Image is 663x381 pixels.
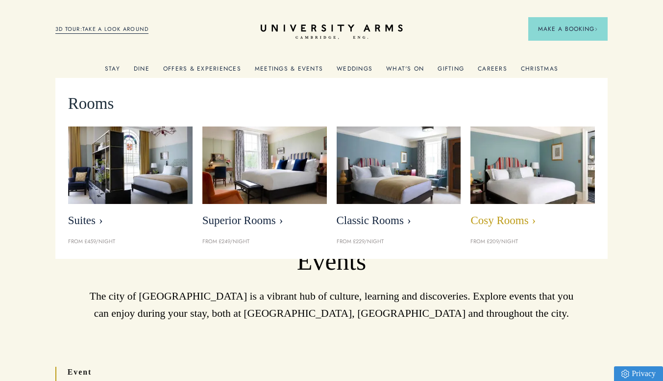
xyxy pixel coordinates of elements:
button: Make a BookingArrow icon [528,17,608,41]
a: Careers [478,65,507,78]
a: image-21e87f5add22128270780cf7737b92e839d7d65d-400x250-jpg Suites [68,127,193,232]
a: Offers & Experiences [163,65,241,78]
a: Weddings [337,65,372,78]
span: Cosy Rooms [470,214,595,228]
span: Rooms [68,91,114,117]
a: Dine [134,65,149,78]
a: image-0c4e569bfe2498b75de12d7d88bf10a1f5f839d4-400x250-jpg Cosy Rooms [470,127,595,232]
a: image-5bdf0f703dacc765be5ca7f9d527278f30b65e65-400x250-jpg Superior Rooms [202,127,327,232]
p: From £249/night [202,237,327,246]
img: image-0c4e569bfe2498b75de12d7d88bf10a1f5f839d4-400x250-jpg [461,121,604,210]
p: The city of [GEOGRAPHIC_DATA] is a vibrant hub of culture, learning and discoveries. Explore even... [87,288,577,322]
h1: Events [55,246,608,277]
a: image-7eccef6fe4fe90343db89eb79f703814c40db8b4-400x250-jpg Classic Rooms [337,127,461,232]
img: image-21e87f5add22128270780cf7737b92e839d7d65d-400x250-jpg [68,127,193,204]
a: What's On [386,65,424,78]
img: image-5bdf0f703dacc765be5ca7f9d527278f30b65e65-400x250-jpg [202,127,327,204]
a: 3D TOUR:TAKE A LOOK AROUND [55,25,149,34]
span: Superior Rooms [202,214,327,228]
img: Arrow icon [594,27,598,31]
a: Gifting [438,65,464,78]
p: event [68,367,309,378]
a: Meetings & Events [255,65,323,78]
p: From £459/night [68,237,193,246]
span: Make a Booking [538,25,598,33]
span: Suites [68,214,193,228]
img: Privacy [621,370,629,378]
a: Christmas [521,65,558,78]
img: image-7eccef6fe4fe90343db89eb79f703814c40db8b4-400x250-jpg [337,127,461,204]
a: Privacy [614,366,663,381]
p: From £209/night [470,237,595,246]
a: Stay [105,65,120,78]
p: From £229/night [337,237,461,246]
span: Classic Rooms [337,214,461,228]
a: Home [261,25,403,40]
